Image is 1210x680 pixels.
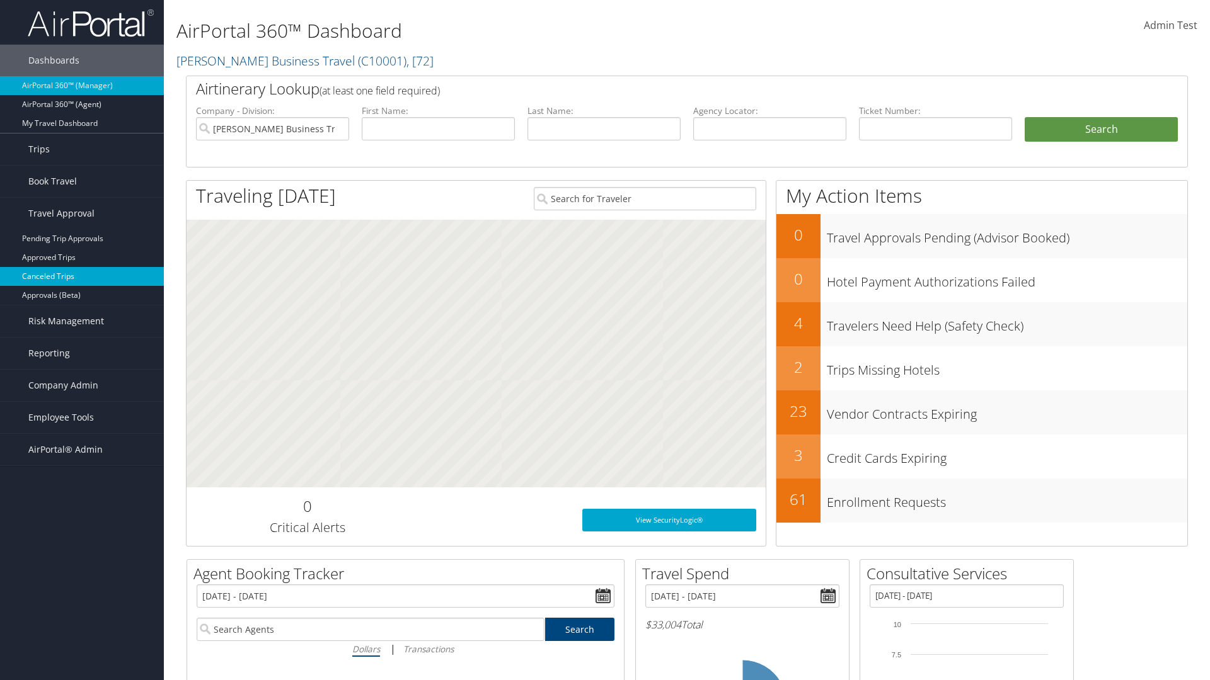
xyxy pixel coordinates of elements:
a: View SecurityLogic® [582,509,756,531]
a: 61Enrollment Requests [776,479,1187,523]
h3: Critical Alerts [196,519,418,536]
span: Travel Approval [28,198,95,229]
label: Ticket Number: [859,105,1012,117]
a: 0Hotel Payment Authorizations Failed [776,258,1187,302]
span: $33,004 [645,618,681,632]
h2: 0 [196,496,418,517]
span: Reporting [28,337,70,369]
h2: Agent Booking Tracker [193,563,624,584]
span: Risk Management [28,305,104,337]
label: Last Name: [527,105,681,117]
h6: Total [645,618,839,632]
a: [PERSON_NAME] Business Travel [176,52,434,69]
h2: 23 [776,400,821,422]
a: 23Vendor Contracts Expiring [776,390,1187,434]
a: Search [545,618,615,641]
h2: 2 [776,356,821,378]
h1: Traveling [DATE] [196,183,336,209]
h3: Travelers Need Help (Safety Check) [827,311,1187,335]
button: Search [1025,117,1178,142]
h2: Airtinerary Lookup [196,78,1095,99]
tspan: 7.5 [892,651,901,659]
a: Admin Test [1144,6,1197,45]
h3: Enrollment Requests [827,487,1187,511]
h1: AirPortal 360™ Dashboard [176,18,857,44]
label: Agency Locator: [693,105,846,117]
h2: 0 [776,224,821,246]
label: Company - Division: [196,105,349,117]
a: 2Trips Missing Hotels [776,346,1187,390]
h3: Trips Missing Hotels [827,355,1187,379]
span: Company Admin [28,370,98,401]
label: First Name: [362,105,515,117]
span: Book Travel [28,166,77,197]
a: 0Travel Approvals Pending (Advisor Booked) [776,214,1187,258]
i: Dollars [352,643,380,655]
span: Admin Test [1144,18,1197,32]
h3: Vendor Contracts Expiring [827,399,1187,423]
h2: 0 [776,268,821,290]
h2: Travel Spend [642,563,849,584]
h3: Hotel Payment Authorizations Failed [827,267,1187,291]
h3: Credit Cards Expiring [827,443,1187,467]
span: (at least one field required) [320,84,440,98]
h2: 4 [776,312,821,334]
input: Search for Traveler [534,187,756,210]
tspan: 10 [894,621,901,628]
a: 3Credit Cards Expiring [776,434,1187,479]
h2: 3 [776,445,821,466]
span: Trips [28,133,50,165]
span: , [ 72 ] [406,52,434,69]
span: Dashboards [28,45,79,76]
input: Search Agents [197,618,544,641]
i: Transactions [403,643,454,655]
h2: Consultative Services [867,563,1073,584]
span: Employee Tools [28,402,94,433]
h1: My Action Items [776,183,1187,209]
a: 4Travelers Need Help (Safety Check) [776,302,1187,346]
div: | [197,641,614,657]
h2: 61 [776,489,821,510]
h3: Travel Approvals Pending (Advisor Booked) [827,223,1187,247]
img: airportal-logo.png [28,8,154,38]
span: ( C10001 ) [358,52,406,69]
span: AirPortal® Admin [28,434,103,465]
